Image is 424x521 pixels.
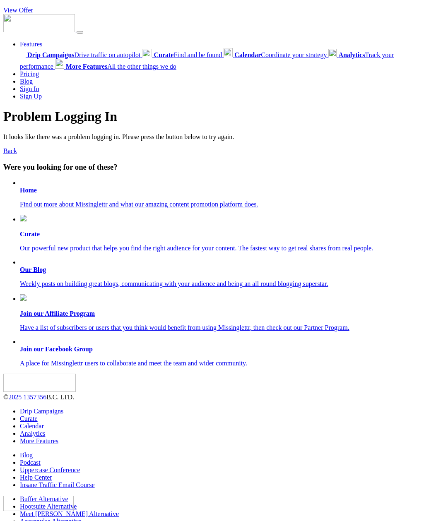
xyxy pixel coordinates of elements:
a: Back [3,147,17,154]
a: Blog [20,451,33,459]
a: Join our Affiliate Program Have a list of subscribers or users that you think would benefit from ... [20,294,421,331]
a: Calendar [20,423,44,430]
p: Have a list of subscribers or users that you think would benefit from using Missinglettr, then ch... [20,324,421,331]
p: Weekly posts on building great blogs, communicating with your audience and being an all round blo... [20,280,421,288]
b: Join our Facebook Group [20,346,93,353]
b: Curate [154,51,173,58]
div: Features [20,48,421,70]
span: Drive traffic on autopilot [27,51,140,58]
b: Join our Affiliate Program [20,310,95,317]
span: Find and be found [154,51,222,58]
a: Home Find out more about Missinglettr and what our amazing content promotion platform does. [20,187,421,208]
b: Drip Campaigns [27,51,74,58]
a: Drip CampaignsDrive traffic on autopilot [20,51,142,58]
a: Blog [20,78,33,85]
a: Analytics [20,430,45,437]
span: All the other things we do [66,63,176,70]
a: Meet [PERSON_NAME] Alternative [20,510,119,517]
img: Missinglettr - Social Media Marketing for content focused teams | Product Hunt [3,496,74,511]
a: Uppercase Conference [20,466,80,473]
img: revenue.png [20,294,26,301]
img: curate.png [20,215,26,221]
a: More Features [20,437,58,444]
h1: Problem Logging In [3,109,421,124]
b: Calendar [234,51,261,58]
b: Curate [20,230,40,238]
b: More Features [66,63,107,70]
div: © B.C. LTD. [3,374,421,401]
h3: Were you looking for one of these? [3,163,421,172]
span: Coordinate your strategy [234,51,327,58]
b: Analytics [338,51,365,58]
a: Sign In [20,85,39,92]
a: Podcast [20,459,41,466]
p: Find out more about Missinglettr and what our amazing content promotion platform does. [20,201,421,208]
a: Curate [20,415,38,422]
p: It looks like there was a problem logging in. Please press the button below to try again. [3,133,421,141]
b: Home [20,187,37,194]
p: Our powerful new product that helps you find the right audience for your content. The fastest way... [20,245,421,252]
a: Drip Campaigns [20,408,63,415]
button: Menu [77,31,83,34]
a: More FeaturesAll the other things we do [55,63,176,70]
a: 2025 1357356 [8,394,46,401]
a: Our Blog Weekly posts on building great blogs, communicating with your audience and being an all ... [20,266,421,288]
a: Features [20,41,42,48]
a: CurateFind and be found [142,51,224,58]
a: Help Center [20,474,52,481]
a: Pricing [20,70,39,77]
a: View Offer [3,7,33,14]
p: A place for Missinglettr users to collaborate and meet the team and wider community. [20,360,421,367]
a: Join our Facebook Group A place for Missinglettr users to collaborate and meet the team and wider... [20,346,421,367]
a: Insane Traffic Email Course [20,481,95,488]
a: CalendarCoordinate your strategy [224,51,328,58]
a: Curate Our powerful new product that helps you find the right audience for your content. The fast... [20,215,421,252]
a: Sign Up [20,93,42,100]
b: Our Blog [20,266,46,273]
